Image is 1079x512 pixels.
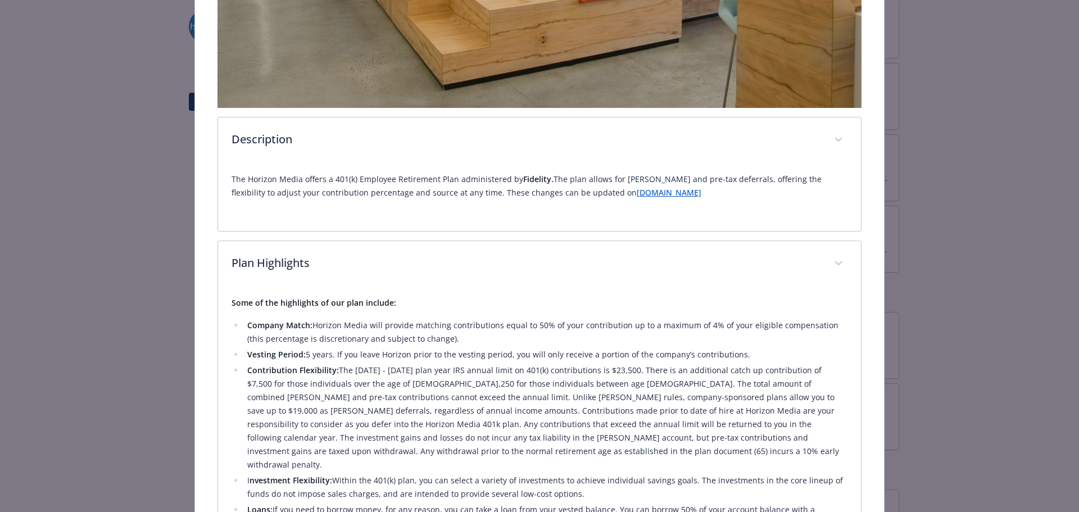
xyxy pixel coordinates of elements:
strong: Contribution Flexibility: [247,365,339,375]
div: Description [218,117,862,164]
strong: Some of the highlights of our plan include: [232,297,396,308]
li: I Within the 401(k) plan, you can select a variety of investments to achieve individual savings g... [244,474,848,501]
div: Plan Highlights [218,241,862,287]
p: The Horizon Media offers a 401(k) Employee Retirement Plan administered by The plan allows for [P... [232,173,848,200]
strong: Fidelity. [523,174,554,184]
strong: nvestment Flexibility: [250,475,332,486]
p: Plan Highlights [232,255,821,271]
li: The [DATE] - [DATE] plan year IRS annual limit on 401(k) contributions is $23,500. There is an ad... [244,364,848,472]
li: 5 years. If you leave Horizon prior to the vesting period, you will only receive a portion of the... [244,348,848,361]
strong: Company Match: [247,320,312,330]
a: [DOMAIN_NAME] [637,187,701,198]
p: Description [232,131,821,148]
div: Description [218,164,862,231]
strong: Vesting Period: [247,349,306,360]
li: Horizon Media will provide matching contributions equal to 50% of your contribution up to a maxim... [244,319,848,346]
